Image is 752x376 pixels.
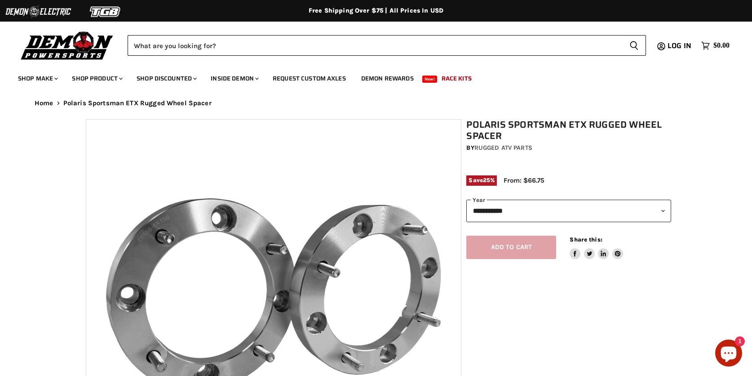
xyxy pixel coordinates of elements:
a: $0.00 [697,39,734,52]
form: Product [128,35,646,56]
img: Demon Powersports [18,29,116,61]
a: Shop Product [65,69,128,88]
select: year [466,200,671,222]
input: Search [128,35,622,56]
span: Share this: [570,236,602,243]
div: by [466,143,671,153]
img: TGB Logo 2 [72,3,139,20]
div: Free Shipping Over $75 | All Prices In USD [17,7,735,15]
aside: Share this: [570,236,623,260]
span: Log in [668,40,691,51]
a: Shop Make [11,69,63,88]
span: New! [422,76,438,83]
a: Inside Demon [204,69,264,88]
a: Request Custom Axles [266,69,353,88]
ul: Main menu [11,66,727,88]
nav: Breadcrumbs [17,99,735,107]
button: Search [622,35,646,56]
a: Demon Rewards [354,69,420,88]
inbox-online-store-chat: Shopify online store chat [712,340,745,369]
span: From: $66.75 [504,176,544,184]
span: $0.00 [713,41,730,50]
span: 25 [483,177,490,184]
a: Race Kits [435,69,478,88]
img: Demon Electric Logo 2 [4,3,72,20]
h1: Polaris Sportsman ETX Rugged Wheel Spacer [466,119,671,142]
a: Shop Discounted [130,69,202,88]
a: Home [35,99,53,107]
span: Save % [466,175,497,185]
a: Rugged ATV Parts [474,144,532,152]
span: Polaris Sportsman ETX Rugged Wheel Spacer [63,99,212,107]
a: Log in [664,42,697,50]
